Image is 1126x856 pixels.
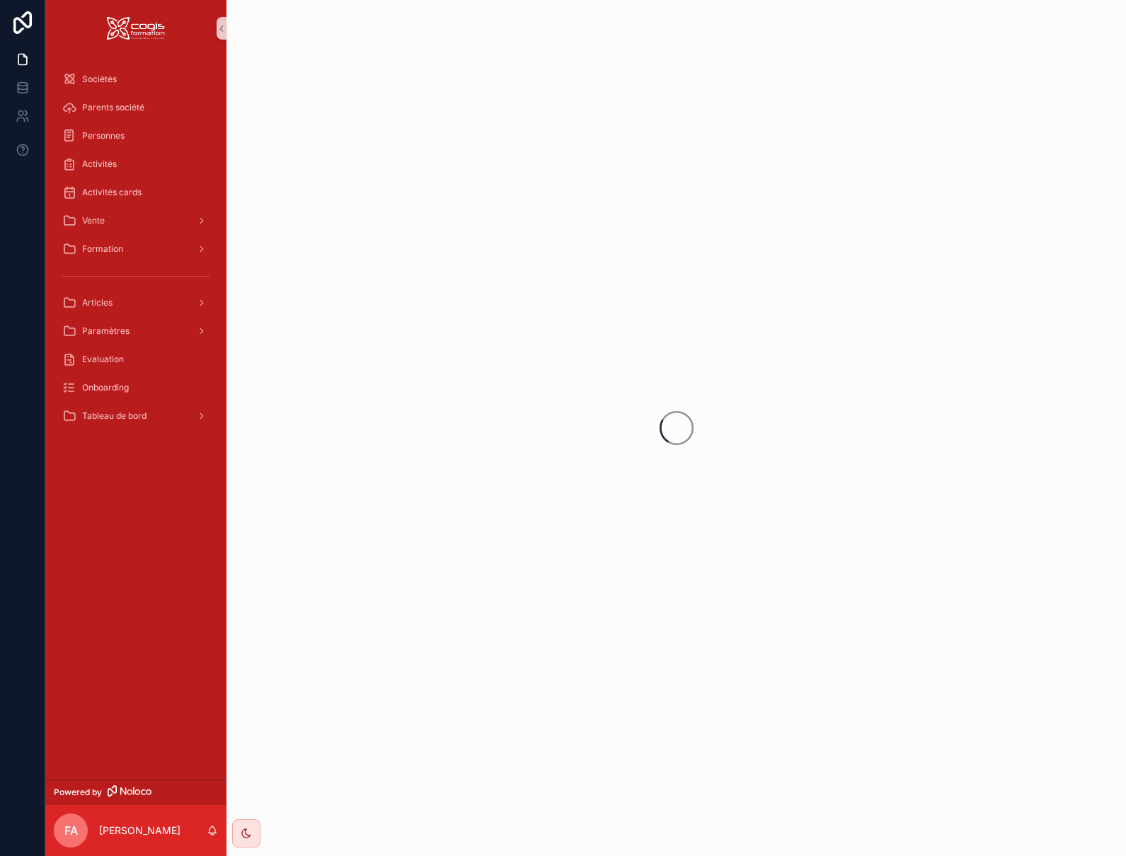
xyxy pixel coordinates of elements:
[54,180,218,205] a: Activités cards
[54,208,218,233] a: Vente
[54,95,218,120] a: Parents société
[82,74,117,85] span: Sociétés
[82,215,105,226] span: Vente
[54,347,218,372] a: Evaluation
[82,354,124,365] span: Evaluation
[54,236,218,262] a: Formation
[82,102,144,113] span: Parents société
[82,158,117,170] span: Activités
[82,325,130,337] span: Paramètres
[54,403,218,429] a: Tableau de bord
[82,297,113,308] span: Articles
[54,123,218,149] a: Personnes
[107,17,165,40] img: App logo
[82,410,147,422] span: Tableau de bord
[82,130,125,141] span: Personnes
[45,57,226,447] div: scrollable content
[54,318,218,344] a: Paramètres
[82,187,142,198] span: Activités cards
[82,243,123,255] span: Formation
[54,375,218,400] a: Onboarding
[82,382,129,393] span: Onboarding
[45,779,226,805] a: Powered by
[54,787,102,798] span: Powered by
[54,151,218,177] a: Activités
[54,290,218,316] a: Articles
[54,66,218,92] a: Sociétés
[64,822,78,839] span: FA
[99,823,180,838] p: [PERSON_NAME]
